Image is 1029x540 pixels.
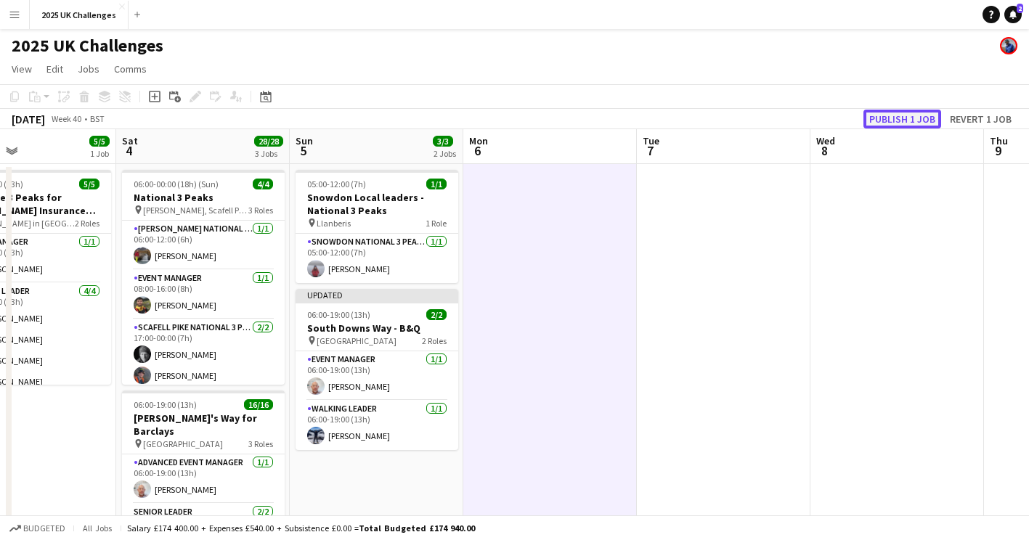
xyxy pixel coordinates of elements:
span: Total Budgeted £174 940.00 [359,523,475,533]
button: Revert 1 job [944,110,1017,128]
div: 3 Jobs [255,148,282,159]
a: 2 [1004,6,1022,23]
span: [GEOGRAPHIC_DATA] [143,438,223,449]
span: 3 Roles [248,438,273,449]
span: 2 Roles [422,335,447,346]
a: Edit [41,60,69,78]
button: Budgeted [7,520,68,536]
span: Tue [643,134,659,147]
span: 5 [293,142,313,159]
app-card-role: Scafell Pike National 3 Peaks Walking Leader2/217:00-00:00 (7h)[PERSON_NAME][PERSON_NAME] [122,319,285,390]
div: 1 Job [90,148,109,159]
span: 06:00-00:00 (18h) (Sun) [134,179,219,189]
span: 16/16 [244,399,273,410]
span: [PERSON_NAME], Scafell Pike and Snowdon [143,205,248,216]
span: 8 [814,142,835,159]
span: 3 Roles [248,205,273,216]
div: Updated [296,289,458,300]
app-user-avatar: Andy Baker [1000,37,1017,54]
a: Comms [108,60,152,78]
div: Salary £174 400.00 + Expenses £540.00 + Subsistence £0.00 = [127,523,475,533]
span: 2 Roles [75,218,99,229]
a: Jobs [72,60,105,78]
span: Comms [114,62,147,75]
app-job-card: 05:00-12:00 (7h)1/1Snowdon Local leaders - National 3 Peaks Llanberis1 RoleSnowdon National 3 Pea... [296,170,458,283]
span: Edit [46,62,63,75]
span: 5/5 [79,179,99,189]
span: Jobs [78,62,99,75]
span: 6 [467,142,488,159]
app-card-role: Event Manager1/108:00-16:00 (8h)[PERSON_NAME] [122,270,285,319]
span: Wed [816,134,835,147]
span: 05:00-12:00 (7h) [307,179,366,189]
app-card-role: Snowdon National 3 Peaks Walking Leader1/105:00-12:00 (7h)[PERSON_NAME] [296,234,458,283]
span: 1/1 [426,179,447,189]
h3: National 3 Peaks [122,191,285,204]
span: Week 40 [48,113,84,124]
app-job-card: 06:00-00:00 (18h) (Sun)4/4National 3 Peaks [PERSON_NAME], Scafell Pike and Snowdon3 Roles[PERSON_... [122,170,285,385]
span: View [12,62,32,75]
span: Mon [469,134,488,147]
app-card-role: [PERSON_NAME] National 3 Peaks Walking Leader1/106:00-12:00 (6h)[PERSON_NAME] [122,221,285,270]
h3: Snowdon Local leaders - National 3 Peaks [296,191,458,217]
span: Sun [296,134,313,147]
span: 2 [1017,4,1023,13]
span: 7 [640,142,659,159]
h3: [PERSON_NAME]'s Way for Barclays [122,412,285,438]
app-card-role: Walking Leader1/106:00-19:00 (13h)[PERSON_NAME] [296,401,458,450]
h3: South Downs Way - B&Q [296,322,458,335]
span: 9 [988,142,1008,159]
span: 2/2 [426,309,447,320]
button: Publish 1 job [863,110,941,128]
span: 06:00-19:00 (13h) [307,309,370,320]
span: 5/5 [89,136,110,147]
div: BST [90,113,105,124]
span: 28/28 [254,136,283,147]
h1: 2025 UK Challenges [12,35,163,57]
app-card-role: Event Manager1/106:00-19:00 (13h)[PERSON_NAME] [296,351,458,401]
span: Llanberis [317,218,351,229]
span: Thu [990,134,1008,147]
span: All jobs [80,523,115,533]
span: 4 [120,142,138,159]
div: [DATE] [12,112,45,126]
span: 1 Role [426,218,447,229]
span: [GEOGRAPHIC_DATA] [317,335,396,346]
span: Budgeted [23,523,65,533]
app-card-role: Advanced Event Manager1/106:00-19:00 (13h)[PERSON_NAME] [122,454,285,504]
span: Sat [122,134,138,147]
a: View [6,60,38,78]
button: 2025 UK Challenges [30,1,129,29]
span: 3/3 [433,136,453,147]
span: 4/4 [253,179,273,189]
span: 06:00-19:00 (13h) [134,399,197,410]
div: 2 Jobs [434,148,456,159]
app-job-card: Updated06:00-19:00 (13h)2/2South Downs Way - B&Q [GEOGRAPHIC_DATA]2 RolesEvent Manager1/106:00-19... [296,289,458,450]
